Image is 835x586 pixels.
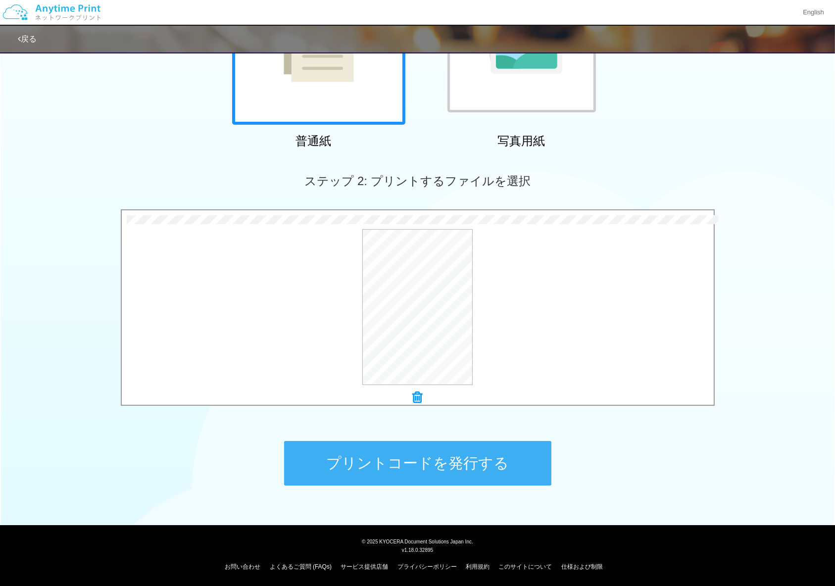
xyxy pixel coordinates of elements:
a: 利用規約 [466,563,490,570]
button: プリントコードを発行する [284,441,551,486]
a: お問い合わせ [225,563,260,570]
a: 戻る [18,35,37,43]
h2: 写真用紙 [435,135,608,147]
span: © 2025 KYOCERA Document Solutions Japan Inc. [362,538,473,544]
a: よくあるご質問 (FAQs) [270,563,332,570]
a: プライバシーポリシー [397,563,457,570]
a: 仕様および制限 [561,563,603,570]
h2: 普通紙 [227,135,400,147]
span: ステップ 2: プリントするファイルを選択 [304,174,530,188]
span: v1.18.0.32895 [402,547,433,553]
a: サービス提供店舗 [341,563,388,570]
a: このサイトについて [498,563,552,570]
